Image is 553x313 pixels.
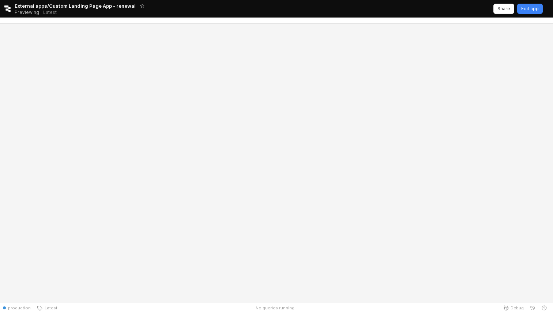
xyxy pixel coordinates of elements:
button: Edit app [517,4,543,14]
button: Releases and History [39,7,61,18]
button: Add app to favorites [139,2,146,9]
span: External apps/Custom Landing Page App - renewal [15,2,136,9]
button: Latest [34,303,60,313]
button: History [527,303,538,313]
span: production [8,305,31,311]
span: Latest [42,305,57,311]
p: Share [497,6,510,12]
p: Edit app [521,6,539,12]
span: Previewing [15,9,39,16]
button: Share app [493,4,514,14]
button: Help [538,303,550,313]
span: No queries running [256,305,294,311]
button: Debug [500,303,527,313]
span: Debug [511,305,524,311]
div: Previewing Latest [15,7,61,18]
p: Latest [43,9,57,15]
